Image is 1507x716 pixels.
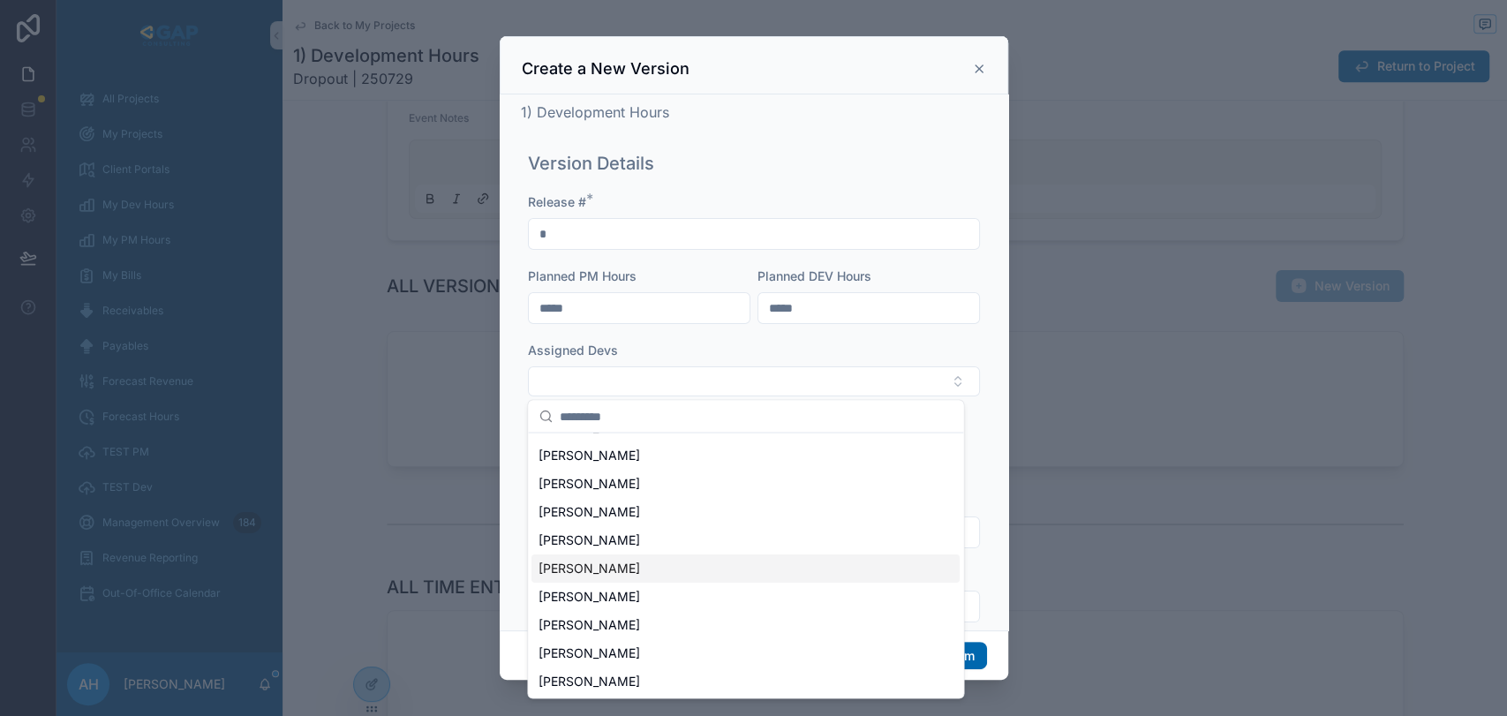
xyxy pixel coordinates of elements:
span: [PERSON_NAME] [539,446,640,464]
span: Planned PM Hours [528,268,637,283]
span: [PERSON_NAME] [539,559,640,577]
h3: Create a New Version [522,58,689,79]
span: [PERSON_NAME] [539,615,640,633]
div: Suggestions [528,433,963,697]
span: [PERSON_NAME] [539,474,640,492]
span: [PERSON_NAME] [539,418,640,435]
span: [PERSON_NAME] [539,672,640,690]
span: Release # [528,194,586,209]
span: 1) Development Hours [521,103,669,121]
span: [PERSON_NAME] [539,502,640,520]
span: [PERSON_NAME] [539,531,640,548]
button: Select Button [528,366,980,396]
span: Assigned Devs [528,343,618,358]
span: [PERSON_NAME] [539,587,640,605]
h1: Version Details [528,151,654,176]
span: Planned DEV Hours [757,268,871,283]
span: [PERSON_NAME] [539,644,640,661]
